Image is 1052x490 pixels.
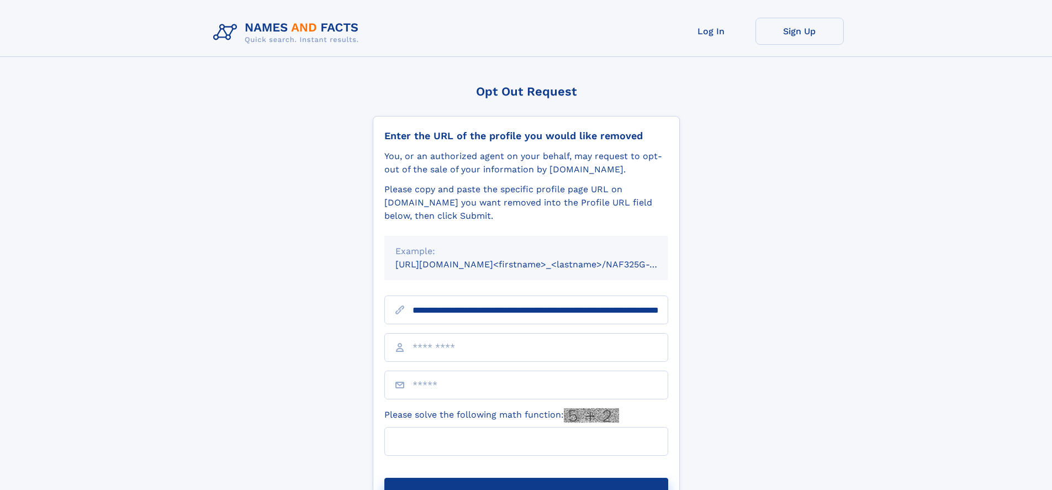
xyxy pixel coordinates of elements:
[384,150,668,176] div: You, or an authorized agent on your behalf, may request to opt-out of the sale of your informatio...
[395,245,657,258] div: Example:
[373,85,680,98] div: Opt Out Request
[384,183,668,223] div: Please copy and paste the specific profile page URL on [DOMAIN_NAME] you want removed into the Pr...
[667,18,755,45] a: Log In
[395,259,689,270] small: [URL][DOMAIN_NAME]<firstname>_<lastname>/NAF325G-xxxxxxxx
[209,18,368,48] img: Logo Names and Facts
[755,18,844,45] a: Sign Up
[384,130,668,142] div: Enter the URL of the profile you would like removed
[384,408,619,423] label: Please solve the following math function:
